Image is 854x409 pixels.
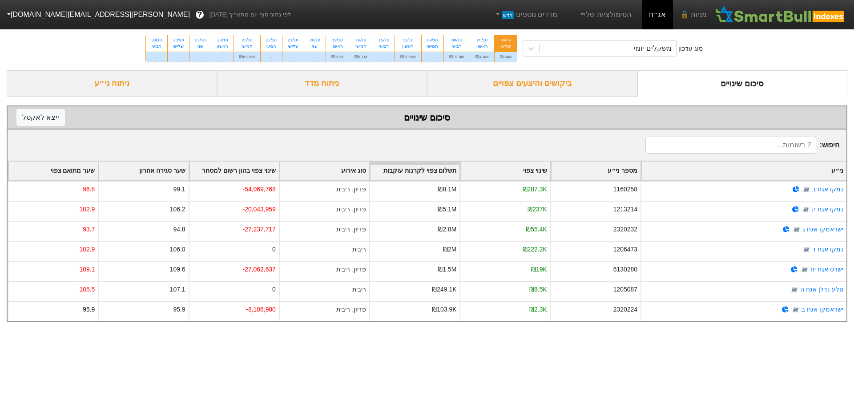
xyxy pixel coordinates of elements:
div: 15/10 [379,37,389,43]
img: tase link [800,265,809,274]
div: 95.9 [83,305,95,314]
div: Toggle SortBy [189,162,279,180]
div: - [211,52,234,62]
div: ₪249.1K [432,285,456,294]
a: ישראמקו אגח ג [802,226,843,233]
div: ₪19K [531,265,547,274]
div: - [146,52,167,62]
div: פדיון, ריבית [336,185,366,194]
div: סיכום שינויים [637,70,848,97]
div: 102.9 [79,205,95,214]
a: ישרס אגח יח [810,266,843,273]
div: 109.6 [170,265,185,274]
span: חיפוש : [645,137,839,154]
div: 29/10 [151,37,162,43]
a: נמקו אגח ה [812,206,843,213]
div: 26/10 [217,37,228,43]
div: - [373,52,395,62]
div: -27,237,717 [243,225,276,234]
div: 12/10 [400,37,416,43]
div: ₪8.1M [438,185,456,194]
div: ₪4.4M [470,52,494,62]
div: 21/10 [288,37,298,43]
input: 7 רשומות... [645,137,816,154]
div: סיכום שינויים [16,111,838,124]
div: ₪10.5M [395,52,421,62]
div: Toggle SortBy [551,162,640,180]
div: - [168,52,189,62]
div: 95.9 [173,305,185,314]
div: 1160258 [613,185,637,194]
span: חדש [502,11,514,19]
div: ₪103.9K [432,305,456,314]
img: tase link [792,225,801,234]
div: פדיון, ריבית [336,205,366,214]
div: - [304,52,326,62]
div: ₪24M [495,52,517,62]
div: ריבית [352,245,366,254]
a: ישראמקו אגח ב [802,306,843,313]
div: - [422,52,443,62]
img: tase link [791,305,800,314]
div: 2320224 [613,305,637,314]
div: ניתוח מדד [217,70,427,97]
div: ₪2.8M [438,225,456,234]
div: ראשון [217,43,228,49]
div: 1213214 [613,205,637,214]
div: רביעי [151,43,162,49]
img: tase link [802,205,810,214]
div: ראשון [400,43,416,49]
div: שלישי [500,43,512,49]
div: ₪1.5M [438,265,456,274]
div: ₪287.3K [523,185,547,194]
a: מדדים נוספיםחדש [490,6,561,24]
div: ריבית [352,285,366,294]
div: שני [310,43,320,49]
div: 16/10 [354,37,367,43]
div: - [261,52,282,62]
div: 107.1 [170,285,185,294]
span: לפי נתוני סוף יום מתאריך [DATE] [209,10,291,19]
img: tase link [790,285,799,294]
div: רביעי [379,43,389,49]
div: 102.9 [79,245,95,254]
div: ₪8.1M [349,52,373,62]
a: סלע נדלן אגח ה [800,286,843,293]
div: 1205087 [613,285,637,294]
span: ? [197,9,202,21]
img: SmartBull [714,6,847,24]
a: הסימולציות שלי [575,6,635,24]
div: -54,069,768 [243,185,276,194]
div: Toggle SortBy [641,162,846,180]
div: ₪19M [326,52,349,62]
div: 93.7 [83,225,95,234]
div: 19/10 [331,37,343,43]
div: ניתוח ני״ע [7,70,217,97]
div: ₪2.3K [529,305,547,314]
div: 22/10 [266,37,277,43]
div: רביעי [449,43,465,49]
div: ₪8.5K [529,285,547,294]
div: 28/10 [173,37,184,43]
div: 30/09 [500,37,512,43]
div: ראשון [331,43,343,49]
div: רביעי [266,43,277,49]
div: ₪222.2K [523,245,547,254]
div: שלישי [173,43,184,49]
div: שני [195,43,205,49]
div: ₪55.4K [526,225,547,234]
div: - [282,52,304,62]
div: 2320232 [613,225,637,234]
div: -27,062,637 [243,265,276,274]
a: נמקו אגח ב [812,186,843,193]
button: ייצא לאקסל [16,109,65,126]
div: 09/10 [427,37,438,43]
div: 94.8 [173,225,185,234]
img: tase link [802,245,811,254]
div: ₪19.9M [444,52,470,62]
div: ביקושים והיצעים צפויים [427,70,637,97]
div: Toggle SortBy [370,162,459,180]
div: ראשון [475,43,488,49]
div: -20,043,959 [243,205,276,214]
div: סוג עדכון [678,44,703,53]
